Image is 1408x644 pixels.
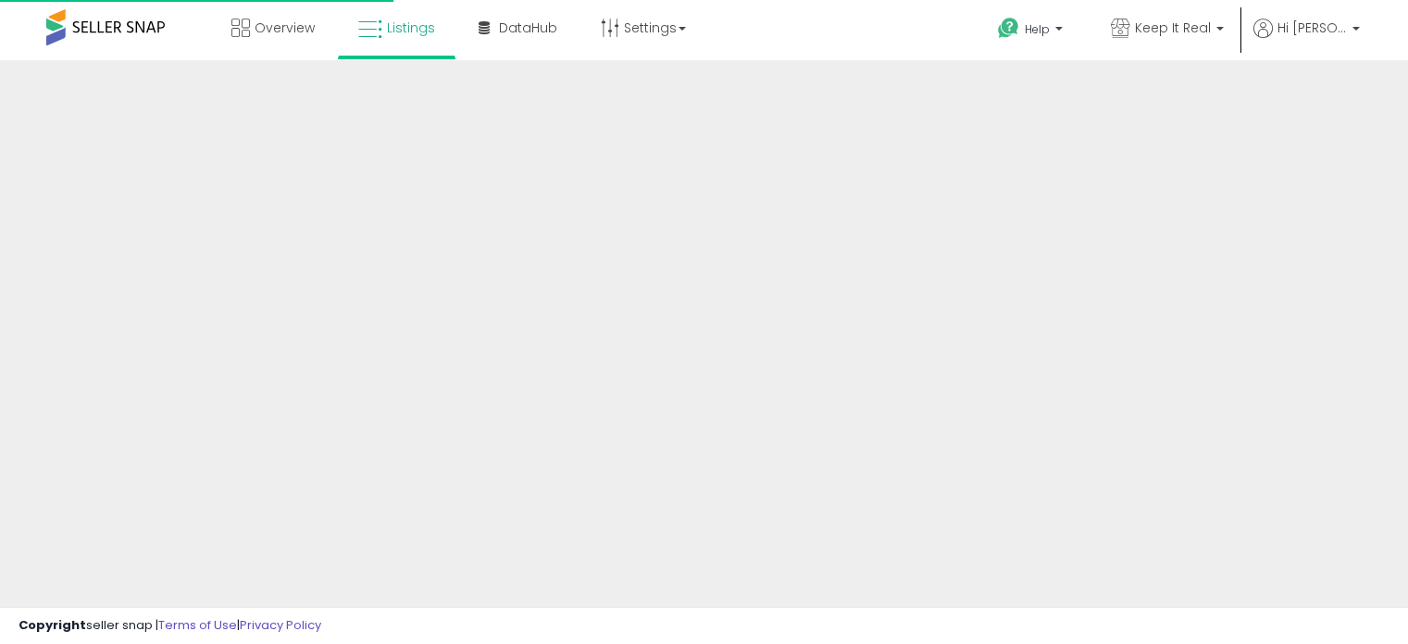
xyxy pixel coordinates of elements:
div: seller snap | | [19,617,321,635]
span: Overview [255,19,315,37]
i: Get Help [997,17,1020,40]
span: Keep It Real [1135,19,1211,37]
a: Privacy Policy [240,616,321,634]
a: Terms of Use [158,616,237,634]
span: Hi [PERSON_NAME] [1277,19,1347,37]
span: Listings [387,19,435,37]
span: Help [1025,21,1050,37]
strong: Copyright [19,616,86,634]
a: Help [983,3,1081,60]
span: DataHub [499,19,557,37]
a: Hi [PERSON_NAME] [1253,19,1360,60]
